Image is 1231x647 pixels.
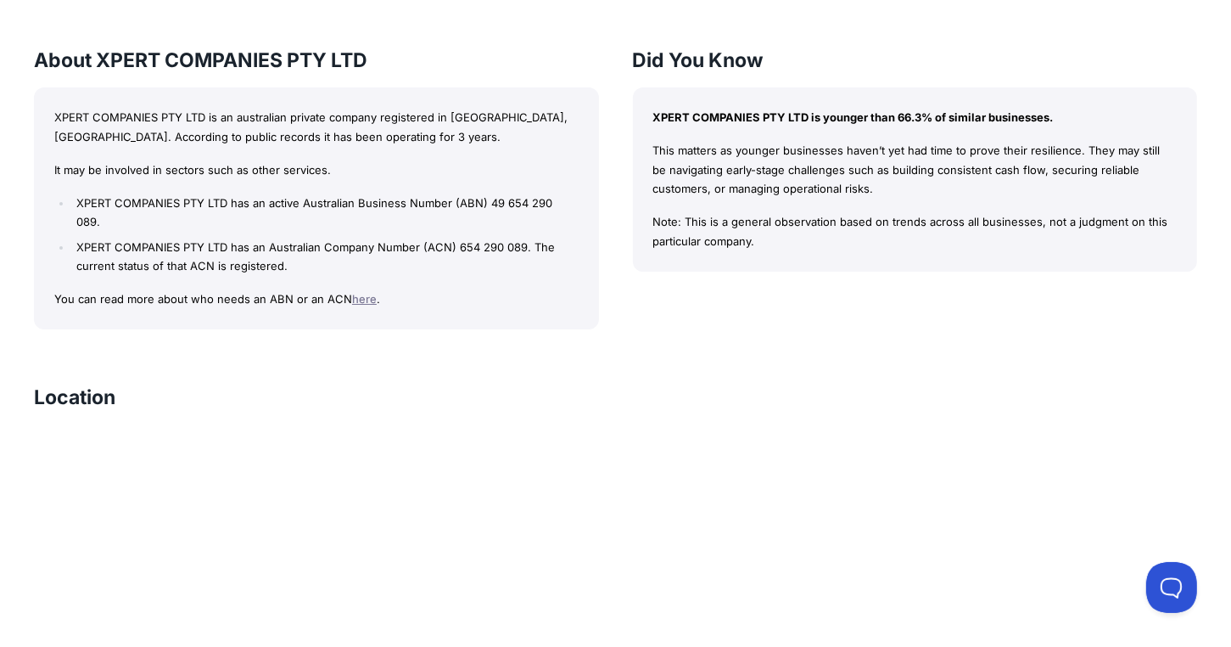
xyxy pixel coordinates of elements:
[1146,562,1197,613] iframe: Toggle Customer Support
[34,384,115,411] h3: Location
[653,212,1178,251] p: Note: This is a general observation based on trends across all businesses, not a judgment on this...
[633,47,1198,74] h3: Did You Know
[72,238,578,277] li: XPERT COMPANIES PTY LTD has an Australian Company Number (ACN) 654 290 089. The current status of...
[653,108,1178,127] p: XPERT COMPANIES PTY LTD is younger than 66.3% of similar businesses.
[54,160,579,180] p: It may be involved in sectors such as other services.
[34,47,599,74] h3: About XPERT COMPANIES PTY LTD
[653,141,1178,199] p: This matters as younger businesses haven’t yet had time to prove their resilience. They may still...
[54,290,579,309] p: You can read more about who needs an ABN or an ACN .
[54,108,579,147] p: XPERT COMPANIES PTY LTD is an australian private company registered in [GEOGRAPHIC_DATA], [GEOGRA...
[72,194,578,233] li: XPERT COMPANIES PTY LTD has an active Australian Business Number (ABN) 49 654 290 089.
[352,292,377,306] a: here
